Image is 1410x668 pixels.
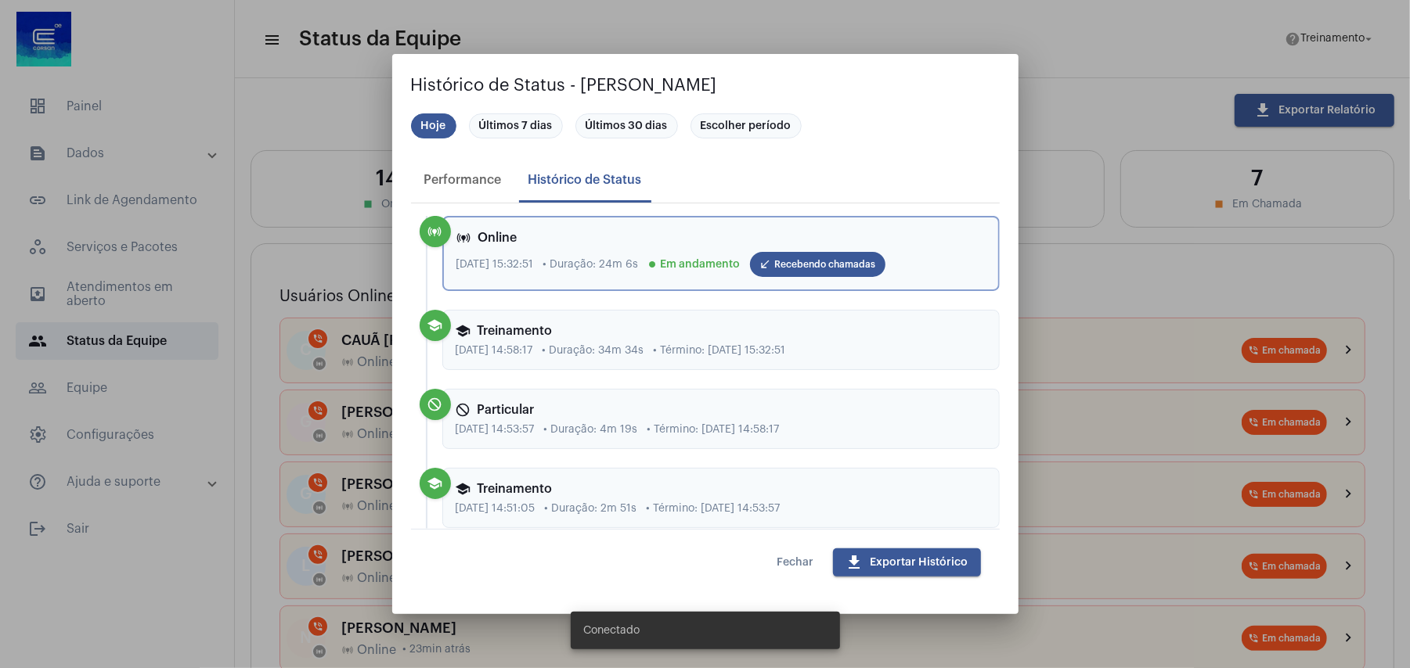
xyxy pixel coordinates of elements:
div: Particular [456,402,986,418]
span: [DATE] 15:32:51 [456,259,534,271]
mat-icon: school [456,323,471,339]
mat-icon: download [846,553,864,572]
mat-chip: Últimos 7 dias [469,113,563,138]
span: • Término: [DATE] 15:32:51 [654,345,786,357]
mat-icon: school [427,318,443,333]
span: • Duração: 4m 19s [544,424,638,436]
mat-chip-list: Seleção de período [411,110,1000,142]
span: [DATE] 14:51:05 [456,503,536,515]
mat-chip: Hoje [411,113,456,138]
mat-icon: school [427,476,443,491]
button: Exportar Histórico [833,548,981,576]
span: Conectado [583,623,640,638]
span: Fechar [777,557,814,568]
h2: Histórico de Status - [PERSON_NAME] [411,73,1000,98]
span: • Término: [DATE] 14:58:17 [647,424,780,436]
div: Performance [424,173,502,187]
mat-icon: call_received [759,258,772,271]
button: Fechar [765,548,827,576]
span: • Término: [DATE] 14:53:57 [647,503,781,515]
mat-icon: online_prediction [427,224,443,239]
span: [DATE] 14:53:57 [456,424,535,436]
mat-icon: school [456,481,471,497]
span: Exportar Histórico [846,557,968,568]
div: Online [456,230,986,246]
span: • Duração: 34m 34s [543,345,644,357]
div: Treinamento [456,481,986,497]
span: [DATE] 14:58:17 [456,345,533,357]
mat-chip: Últimos 30 dias [575,113,678,138]
span: • Duração: 2m 51s [545,503,637,515]
div: Treinamento [456,323,986,339]
mat-icon: fiber_manual_record [648,260,658,269]
mat-icon: do_not_disturb [456,402,471,418]
span: Em andamento [648,259,741,271]
span: • Duração: 24m 6s [543,259,639,271]
mat-icon: do_not_disturb [427,397,443,412]
mat-chip: Escolher período [691,113,802,138]
mat-icon: online_prediction [456,230,472,246]
mat-chip: Recebendo chamadas [750,252,885,277]
div: Histórico de Status [528,173,642,187]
